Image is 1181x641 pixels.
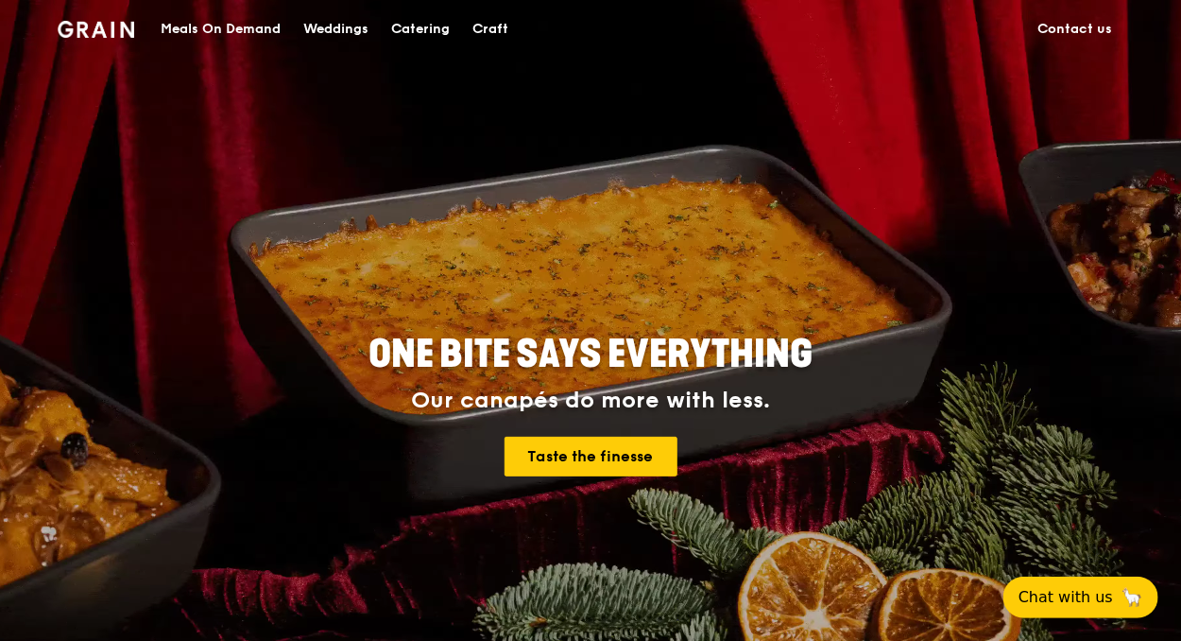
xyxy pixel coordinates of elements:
[1003,577,1158,618] button: Chat with us🦙
[391,1,450,58] div: Catering
[380,1,461,58] a: Catering
[368,332,813,377] span: ONE BITE SAYS EVERYTHING
[472,1,508,58] div: Craft
[292,1,380,58] a: Weddings
[1018,586,1113,609] span: Chat with us
[461,1,520,58] a: Craft
[161,1,281,58] div: Meals On Demand
[303,1,368,58] div: Weddings
[505,437,677,476] a: Taste the finesse
[1121,586,1143,609] span: 🦙
[58,21,134,38] img: Grain
[250,388,931,414] div: Our canapés do more with less.
[1026,1,1123,58] a: Contact us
